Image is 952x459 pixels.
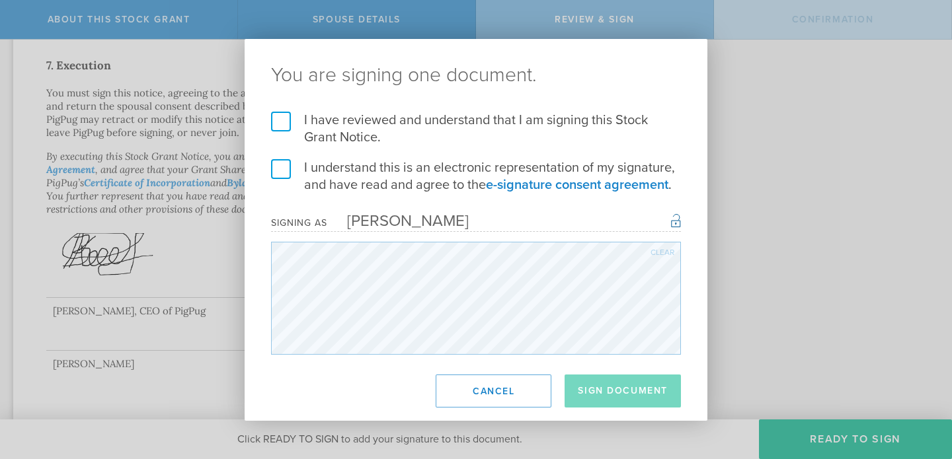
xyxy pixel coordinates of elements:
label: I understand this is an electronic representation of my signature, and have read and agree to the . [271,159,681,194]
a: e-signature consent agreement [486,177,668,193]
div: [PERSON_NAME] [327,211,469,230]
button: Sign Document [565,374,681,407]
div: Signing as [271,217,327,229]
label: I have reviewed and understand that I am signing this Stock Grant Notice. [271,112,681,146]
button: Cancel [436,374,551,407]
iframe: Chat Widget [886,356,952,419]
ng-pluralize: You are signing one document. [271,65,681,85]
